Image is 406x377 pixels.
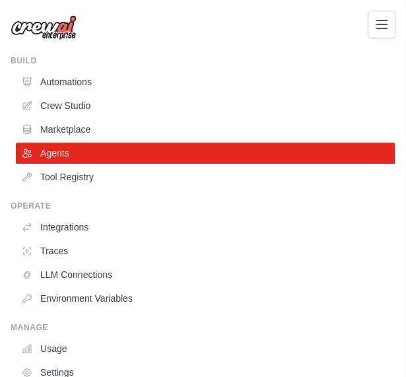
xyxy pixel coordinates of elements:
[16,264,395,285] a: LLM Connections
[16,217,395,238] a: Integrations
[11,15,77,40] img: Logo
[16,95,395,116] a: Crew Studio
[11,322,395,333] div: Manage
[16,338,395,359] a: Usage
[16,119,395,140] a: Marketplace
[16,143,395,164] a: Agents
[368,11,395,38] button: Toggle navigation
[11,201,395,211] div: Operate
[16,166,395,188] a: Tool Registry
[16,71,395,92] a: Automations
[11,55,395,66] div: Build
[16,240,395,261] a: Traces
[16,288,395,309] a: Environment Variables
